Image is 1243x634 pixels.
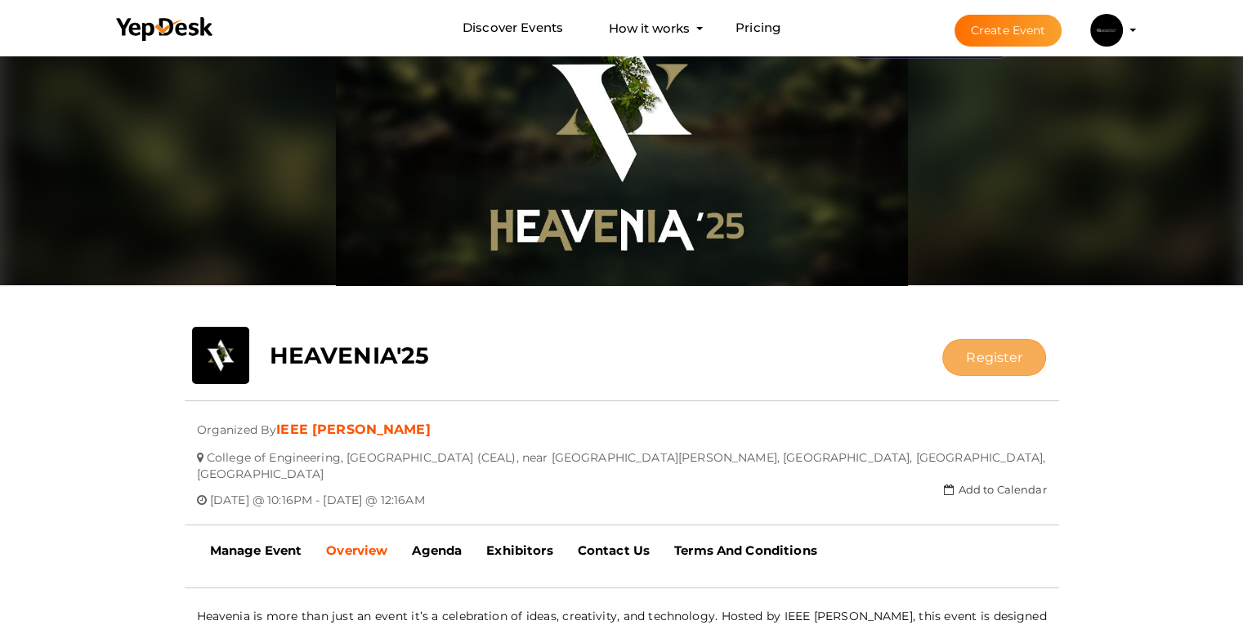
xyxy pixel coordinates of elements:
[197,438,1046,481] span: College of Engineering, [GEOGRAPHIC_DATA] (CEAL), near [GEOGRAPHIC_DATA][PERSON_NAME], [GEOGRAPHI...
[1090,14,1123,47] img: L3OPSAQG_small.png
[197,410,277,437] span: Organized By
[270,342,430,369] b: HEAVENIA'25
[566,530,662,571] a: Contact Us
[210,480,425,507] span: [DATE] @ 10:16PM - [DATE] @ 12:16AM
[662,530,829,571] a: Terms And Conditions
[198,530,315,571] a: Manage Event
[578,542,650,558] b: Contact Us
[674,542,817,558] b: Terms And Conditions
[276,422,431,437] a: IEEE [PERSON_NAME]
[942,339,1046,376] button: Register
[474,530,565,571] a: Exhibitors
[944,483,1046,496] a: Add to Calendar
[412,542,462,558] b: Agenda
[736,13,780,43] a: Pricing
[604,13,695,43] button: How it works
[314,530,400,571] a: Overview
[486,542,552,558] b: Exhibitors
[326,542,387,558] b: Overview
[400,530,474,571] a: Agenda
[463,13,563,43] a: Discover Events
[955,15,1062,47] button: Create Event
[210,542,302,558] b: Manage Event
